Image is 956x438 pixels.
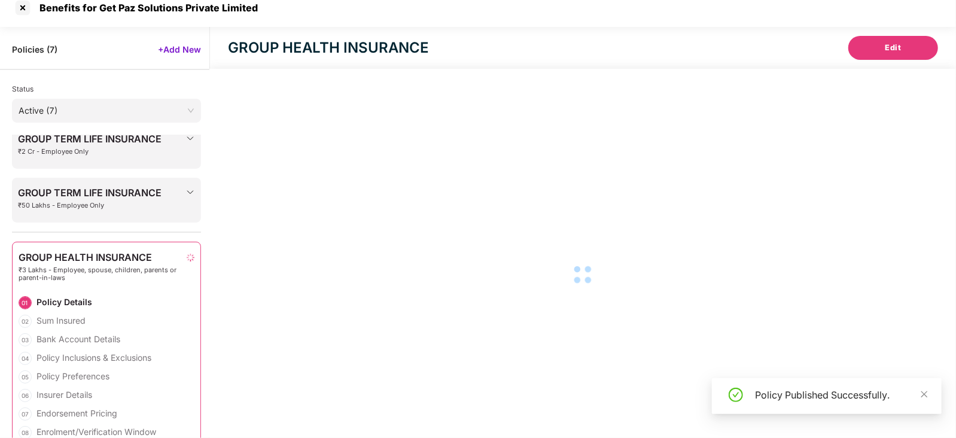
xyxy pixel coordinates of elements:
span: ₹3 Lakhs - Employee, spouse, children, parents or parent-in-laws [19,266,187,282]
span: Policies ( 7 ) [12,44,57,55]
div: Enrolment/Verification Window [36,426,156,437]
span: +Add New [158,44,201,55]
div: GROUP HEALTH INSURANCE [228,37,429,59]
div: Insurer Details [36,389,92,400]
div: 02 [19,315,32,328]
div: Endorsement Pricing [36,407,117,419]
span: Edit [885,42,902,54]
span: close [920,390,928,399]
span: GROUP TERM LIFE INSURANCE [18,187,162,198]
div: 04 [19,352,32,365]
div: 07 [19,407,32,421]
div: Bank Account Details [36,333,120,345]
span: GROUP TERM LIFE INSURANCE [18,133,162,144]
span: Status [12,84,34,93]
span: ₹2 Cr - Employee Only [18,148,162,156]
div: Policy Inclusions & Exclusions [36,352,151,363]
span: ₹50 Lakhs - Employee Only [18,202,162,209]
button: Edit [848,36,938,60]
img: svg+xml;base64,PHN2ZyBpZD0iRHJvcGRvd24tMzJ4MzIiIHhtbG5zPSJodHRwOi8vd3d3LnczLm9yZy8yMDAwL3N2ZyIgd2... [185,187,195,197]
img: svg+xml;base64,PHN2ZyBpZD0iRHJvcGRvd24tMzJ4MzIiIHhtbG5zPSJodHRwOi8vd3d3LnczLm9yZy8yMDAwL3N2ZyIgd2... [185,133,195,143]
div: Policy Details [36,296,92,308]
span: check-circle [729,388,743,402]
span: GROUP HEALTH INSURANCE [19,252,187,263]
div: Policy Published Successfully. [755,388,927,402]
span: Active (7) [19,102,194,120]
div: Benefits for Get Paz Solutions Private Limited [32,2,258,14]
div: 06 [19,389,32,402]
div: 01 [19,296,32,309]
div: Sum Insured [36,315,86,326]
div: 05 [19,370,32,384]
div: 03 [19,333,32,346]
div: Policy Preferences [36,370,109,382]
